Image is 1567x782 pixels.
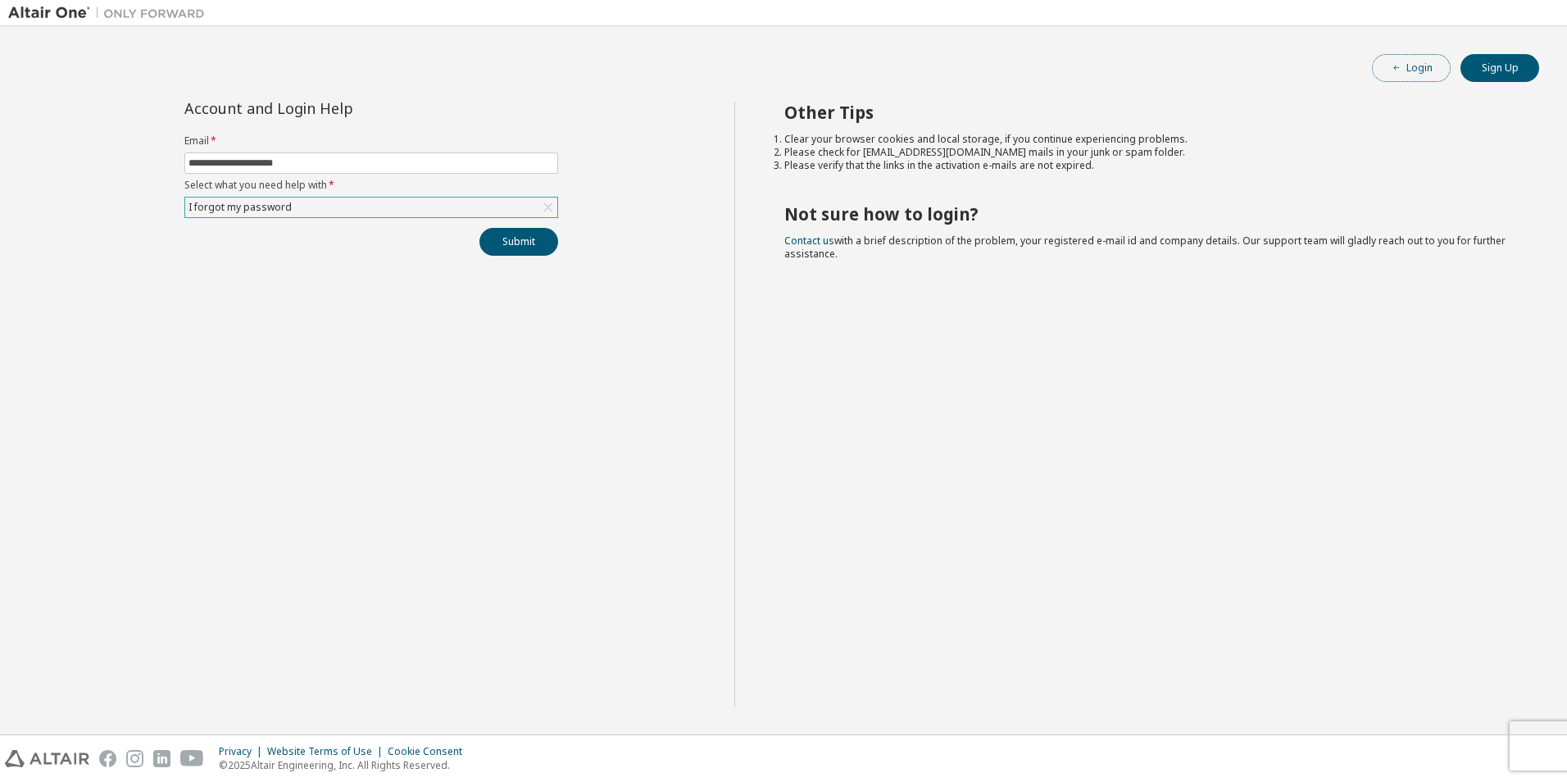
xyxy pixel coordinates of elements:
label: Select what you need help with [184,179,558,192]
button: Submit [479,228,558,256]
img: facebook.svg [99,750,116,767]
label: Email [184,134,558,148]
div: I forgot my password [186,198,294,216]
div: Cookie Consent [388,745,472,758]
div: Account and Login Help [184,102,484,115]
button: Login [1372,54,1451,82]
li: Please check for [EMAIL_ADDRESS][DOMAIN_NAME] mails in your junk or spam folder. [784,146,1510,159]
p: © 2025 Altair Engineering, Inc. All Rights Reserved. [219,758,472,772]
img: linkedin.svg [153,750,170,767]
img: altair_logo.svg [5,750,89,767]
img: Altair One [8,5,213,21]
li: Please verify that the links in the activation e-mails are not expired. [784,159,1510,172]
h2: Not sure how to login? [784,203,1510,225]
li: Clear your browser cookies and local storage, if you continue experiencing problems. [784,133,1510,146]
a: Contact us [784,234,834,248]
h2: Other Tips [784,102,1510,123]
div: Website Terms of Use [267,745,388,758]
div: Privacy [219,745,267,758]
button: Sign Up [1460,54,1539,82]
img: youtube.svg [180,750,204,767]
div: I forgot my password [185,198,557,217]
img: instagram.svg [126,750,143,767]
span: with a brief description of the problem, your registered e-mail id and company details. Our suppo... [784,234,1506,261]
